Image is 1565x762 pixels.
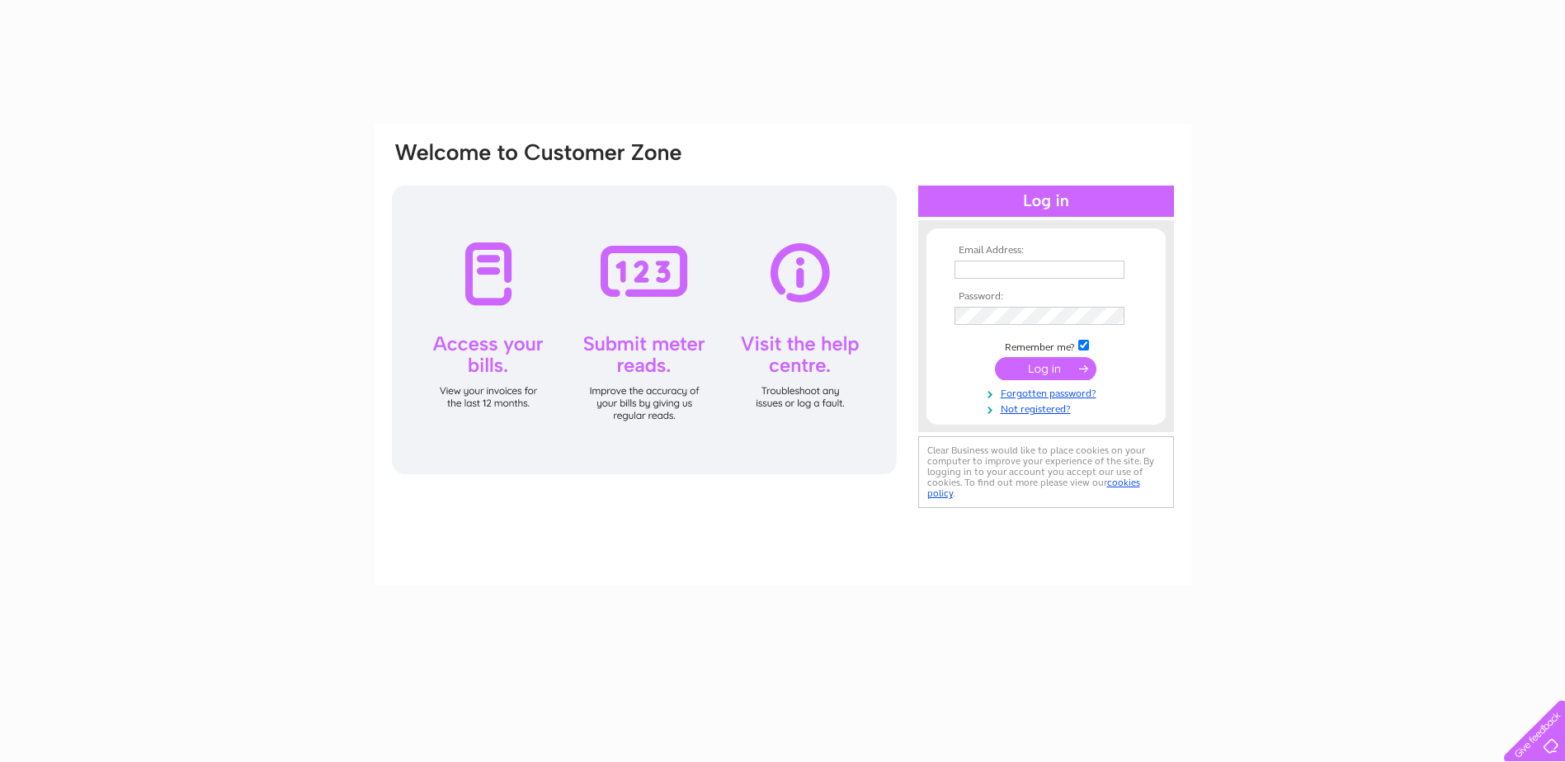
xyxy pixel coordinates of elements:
[955,384,1142,400] a: Forgotten password?
[950,337,1142,354] td: Remember me?
[950,245,1142,256] th: Email Address:
[955,400,1142,416] a: Not registered?
[950,291,1142,303] th: Password:
[995,357,1096,380] input: Submit
[918,436,1174,508] div: Clear Business would like to place cookies on your computer to improve your experience of the sit...
[927,477,1140,499] a: cookies policy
